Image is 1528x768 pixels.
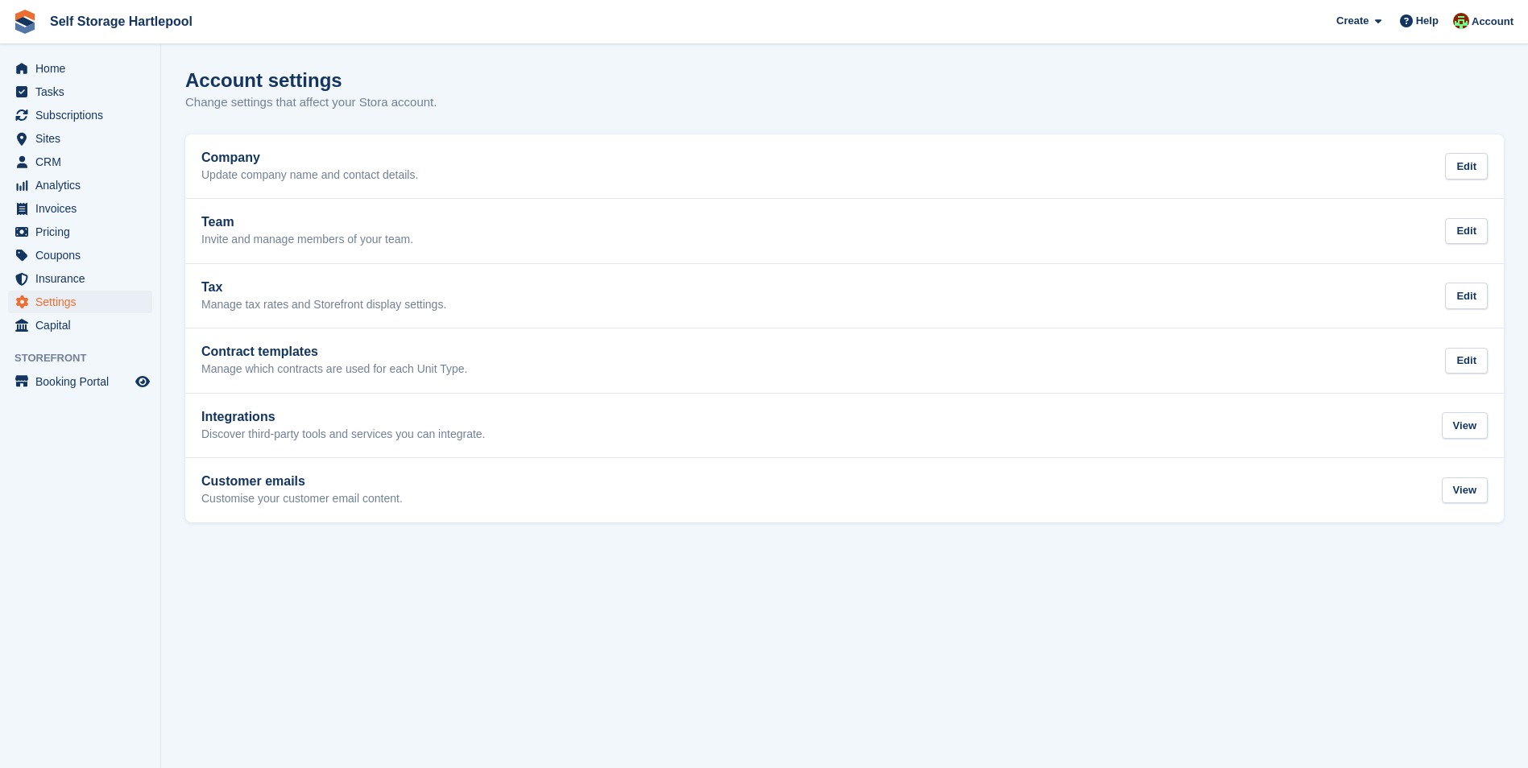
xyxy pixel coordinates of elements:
a: menu [8,244,152,266]
span: Account [1472,14,1514,30]
a: menu [8,267,152,290]
p: Manage which contracts are used for each Unit Type. [201,362,467,377]
span: CRM [35,151,132,173]
h2: Customer emails [201,474,403,489]
h1: Account settings [185,69,342,91]
a: menu [8,81,152,103]
h2: Company [201,151,418,165]
a: Preview store [133,372,152,391]
span: Storefront [14,350,160,366]
span: Analytics [35,174,132,196]
span: Pricing [35,221,132,243]
span: Capital [35,314,132,337]
a: Integrations Discover third-party tools and services you can integrate. View [185,394,1504,458]
a: Team Invite and manage members of your team. Edit [185,199,1504,263]
a: menu [8,314,152,337]
div: View [1442,412,1488,439]
span: Insurance [35,267,132,290]
p: Customise your customer email content. [201,492,403,506]
a: menu [8,151,152,173]
a: menu [8,291,152,313]
a: menu [8,104,152,126]
a: menu [8,221,152,243]
span: Sites [35,127,132,150]
span: Tasks [35,81,132,103]
a: Tax Manage tax rates and Storefront display settings. Edit [185,264,1504,328]
span: Home [35,57,132,80]
span: Settings [35,291,132,313]
a: Self Storage Hartlepool [43,8,199,35]
h2: Team [201,215,413,229]
div: Edit [1445,348,1488,374]
a: menu [8,370,152,393]
h2: Contract templates [201,345,467,359]
a: Customer emails Customise your customer email content. View [185,458,1504,522]
div: Edit [1445,283,1488,309]
a: menu [8,57,152,80]
p: Update company name and contact details. [201,168,418,183]
img: Woods Removals [1453,13,1469,29]
a: menu [8,127,152,150]
div: View [1442,477,1488,504]
h2: Integrations [201,410,486,424]
span: Booking Portal [35,370,132,393]
p: Manage tax rates and Storefront display settings. [201,298,446,312]
p: Change settings that affect your Stora account. [185,93,437,112]
a: Contract templates Manage which contracts are used for each Unit Type. Edit [185,328,1504,393]
span: Help [1416,13,1439,29]
span: Create [1336,13,1369,29]
p: Discover third-party tools and services you can integrate. [201,427,486,442]
div: Edit [1445,153,1488,180]
a: menu [8,174,152,196]
div: Edit [1445,218,1488,245]
span: Invoices [35,197,132,220]
span: Coupons [35,244,132,266]
a: Company Update company name and contact details. Edit [185,134,1504,199]
img: stora-icon-8386f47178a22dfd0bd8f6a31ec36ba5ce8667c1dd55bd0f319d3a0aa187defe.svg [13,10,37,34]
p: Invite and manage members of your team. [201,233,413,247]
h2: Tax [201,280,446,295]
span: Subscriptions [35,104,132,126]
a: menu [8,197,152,220]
